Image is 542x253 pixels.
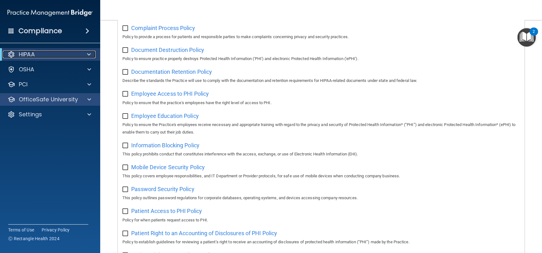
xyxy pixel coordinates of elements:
span: Ⓒ Rectangle Health 2024 [8,235,59,242]
span: Password Security Policy [131,186,194,192]
a: OfficeSafe University [8,96,91,103]
p: PCI [19,81,28,88]
span: Patient Right to an Accounting of Disclosures of PHI Policy [131,230,277,236]
a: OSHA [8,66,91,73]
span: Patient Access to PHI Policy [131,208,202,214]
a: PCI [8,81,91,88]
span: Information Blocking Policy [131,142,199,149]
p: Describe the standards the Practice will use to comply with the documentation and retention requi... [122,77,520,84]
button: Open Resource Center, 2 new notifications [517,28,536,47]
a: HIPAA [8,51,91,58]
p: This policy prohibits conduct that constitutes interference with the access, exchange, or use of ... [122,150,520,158]
iframe: Drift Widget Chat Controller [434,209,534,234]
span: Documentation Retention Policy [131,68,212,75]
p: This policy covers employee responsibilities, and IT Department or Provider protocols, for safe u... [122,172,520,180]
p: Settings [19,111,42,118]
span: Mobile Device Security Policy [131,164,205,170]
p: Policy to ensure practice properly destroys Protected Health Information ('PHI') and electronic P... [122,55,520,63]
span: Employee Access to PHI Policy [131,90,209,97]
p: Policy for when patients request access to PHI. [122,216,520,224]
p: OfficeSafe University [19,96,78,103]
p: HIPAA [19,51,35,58]
a: Settings [8,111,91,118]
h4: Compliance [18,27,62,35]
p: Policy to ensure that the practice's employees have the right level of access to PHI. [122,99,520,107]
p: Policy to ensure the Practice's employees receive necessary and appropriate training with regard ... [122,121,520,136]
span: Employee Education Policy [131,113,199,119]
img: PMB logo [8,7,93,19]
a: Terms of Use [8,227,34,233]
a: Privacy Policy [42,227,70,233]
p: OSHA [19,66,34,73]
p: Policy to establish guidelines for reviewing a patient’s right to receive an accounting of disclo... [122,238,520,246]
p: Policy to provide a process for patients and responsible parties to make complaints concerning pr... [122,33,520,41]
span: Complaint Process Policy [131,25,195,31]
span: Document Destruction Policy [131,47,204,53]
p: This policy outlines password regulations for corporate databases, operating systems, and devices... [122,194,520,202]
div: 2 [533,32,535,40]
